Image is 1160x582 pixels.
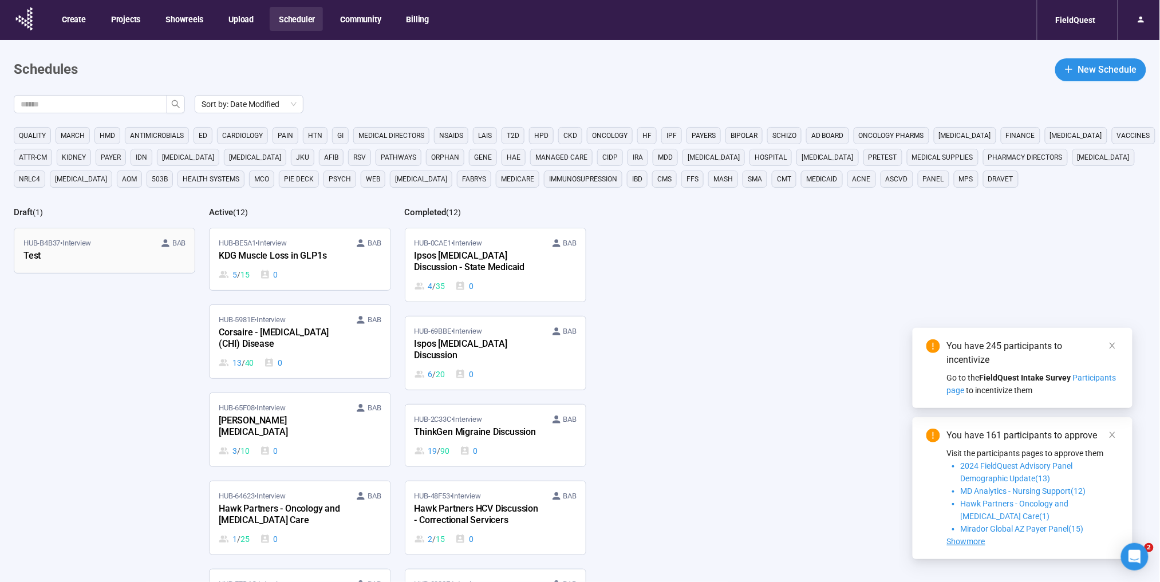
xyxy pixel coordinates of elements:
div: 5 [219,268,249,281]
span: exclamation-circle [926,429,940,442]
span: / [237,268,240,281]
span: ( 12 ) [447,208,461,217]
span: HUB-5981E • Interview [219,314,285,326]
span: MDD [658,152,673,163]
h2: Draft [14,207,33,217]
span: medical supplies [912,152,973,163]
h1: Schedules [14,59,78,81]
span: [MEDICAL_DATA] [688,152,740,163]
div: KDG Muscle Loss in GLP1s [219,249,345,264]
span: Bipolar [731,130,757,141]
a: HUB-BE5A1•Interview BABKDG Muscle Loss in GLP1s5 / 150 [210,228,390,290]
a: HUB-69BBE•Interview BABIspos [MEDICAL_DATA] Discussion6 / 200 [405,316,586,390]
span: 40 [245,357,254,369]
span: dravet [988,173,1013,185]
span: Hawk Partners - Oncology and [MEDICAL_DATA] Care(1) [961,499,1069,521]
span: plus [1064,65,1074,74]
span: BAB [172,237,186,249]
span: SMA [748,173,762,185]
span: AOM [122,173,137,185]
a: HUB-48F53•Interview BABHawk Partners HCV Discussion - Correctional Servicers2 / 150 [405,481,586,555]
span: [MEDICAL_DATA] [1050,130,1102,141]
div: 0 [260,268,278,281]
span: HUB-48F53 • Interview [415,490,481,502]
span: 25 [240,533,250,545]
span: Oncology Pharms [859,130,924,141]
span: close [1108,431,1116,439]
div: 2 [415,533,445,545]
span: MCO [254,173,269,185]
div: [PERSON_NAME][MEDICAL_DATA] [219,414,345,440]
span: close [1108,342,1116,350]
div: 4 [415,280,445,292]
span: New Schedule [1078,62,1137,77]
span: / [432,368,436,381]
span: T2D [507,130,519,141]
span: LAIs [478,130,492,141]
span: Oncology [592,130,628,141]
span: HUB-65F08 • Interview [219,402,285,414]
span: HUB-69BBE • Interview [415,326,482,337]
span: medicare [501,173,534,185]
span: FFS [686,173,699,185]
span: QUALITY [19,130,46,141]
div: FieldQuest [1049,9,1103,31]
span: [MEDICAL_DATA] [939,130,991,141]
span: kidney [62,152,86,163]
span: BAB [368,314,381,326]
span: [MEDICAL_DATA] [162,152,214,163]
div: You have 161 participants to approve [947,429,1119,442]
div: Hawk Partners HCV Discussion - Correctional Servicers [415,502,540,528]
span: Ad Board [811,130,844,141]
span: acne [853,173,871,185]
div: Go to the to incentivize them [947,371,1119,397]
div: 19 [415,445,449,457]
span: HTN [308,130,322,141]
span: [MEDICAL_DATA] [802,152,854,163]
a: HUB-B4B37•Interview BABTest [14,228,195,273]
h2: Active [209,207,233,217]
div: Ipsos [MEDICAL_DATA] Discussion - State Medicaid [415,249,540,275]
div: 0 [455,368,474,381]
h2: Completed [405,207,447,217]
span: / [432,280,436,292]
a: HUB-0CAE1•Interview BABIpsos [MEDICAL_DATA] Discussion - State Medicaid4 / 350 [405,228,586,302]
span: 15 [436,533,445,545]
span: ATTR-CM [19,152,47,163]
span: IRA [633,152,643,163]
span: pretest [869,152,897,163]
span: vaccines [1117,130,1150,141]
span: 35 [436,280,445,292]
button: search [167,95,185,113]
span: 20 [436,368,445,381]
span: Showmore [947,537,985,546]
span: ED [199,130,207,141]
span: IPF [666,130,677,141]
span: medicaid [806,173,838,185]
span: fabrys [462,173,486,185]
button: Community [331,7,389,31]
div: Open Intercom Messenger [1121,543,1149,571]
span: ASCVD [886,173,908,185]
span: hae [507,152,520,163]
button: Showreels [156,7,211,31]
span: 90 [440,445,449,457]
span: NRLC4 [19,173,40,185]
span: AFIB [324,152,338,163]
button: Create [53,7,94,31]
span: CIDP [602,152,618,163]
span: HUB-B4B37 • Interview [23,237,91,249]
span: IDN [136,152,147,163]
span: finance [1006,130,1035,141]
span: ( 12 ) [233,208,248,217]
span: [MEDICAL_DATA] [55,173,107,185]
span: [MEDICAL_DATA] [395,173,447,185]
span: 2024 FieldQuest Advisory Panel Demographic Update(13) [961,461,1073,483]
span: panel [923,173,944,185]
span: orphan [431,152,459,163]
span: Cardiology [222,130,263,141]
span: 10 [240,445,250,457]
span: managed care [535,152,587,163]
div: 3 [219,445,249,457]
div: 0 [460,445,478,457]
